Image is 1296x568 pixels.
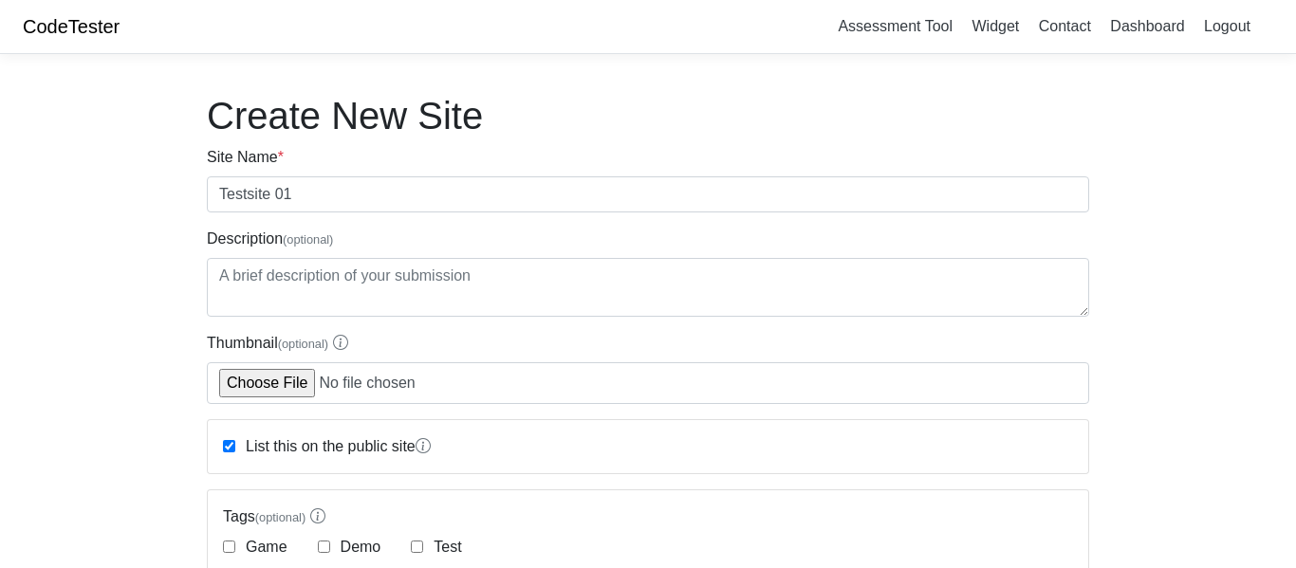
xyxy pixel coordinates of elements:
[207,93,1089,138] h1: Create New Site
[23,16,120,37] a: CodeTester
[430,536,461,559] label: Test
[278,337,328,351] span: (optional)
[207,228,333,250] label: Description
[255,510,305,524] span: (optional)
[242,536,287,559] label: Game
[283,232,333,247] span: (optional)
[207,146,284,169] label: Site Name
[242,435,431,458] label: List this on the public site
[1102,10,1192,42] a: Dashboard
[830,10,960,42] a: Assessment Tool
[1196,10,1258,42] a: Logout
[223,505,1073,528] label: Tags
[1031,10,1099,42] a: Contact
[207,332,348,355] label: Thumbnail
[337,536,381,559] label: Demo
[964,10,1027,42] a: Widget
